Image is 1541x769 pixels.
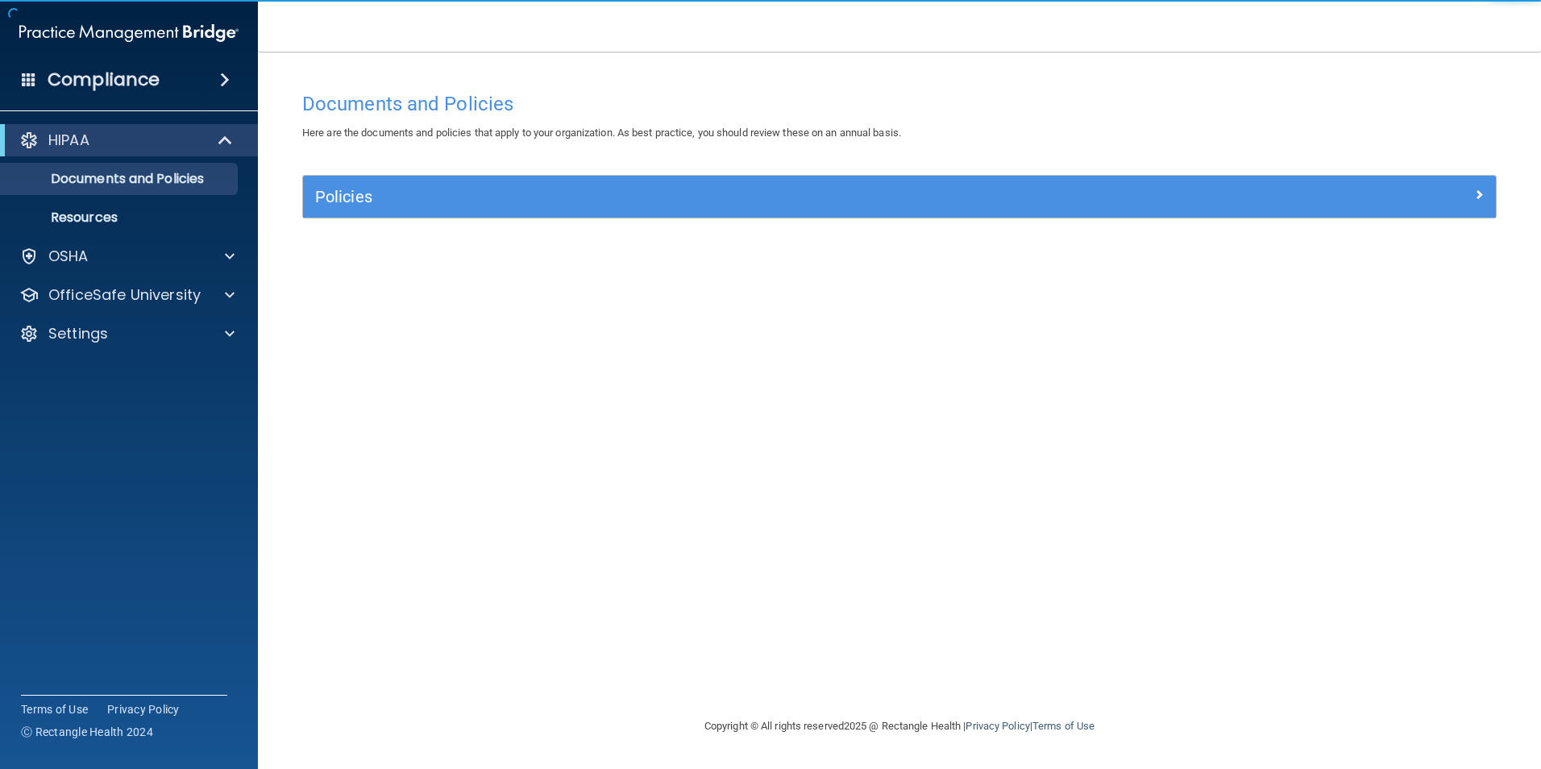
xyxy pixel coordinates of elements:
[302,127,901,139] span: Here are the documents and policies that apply to your organization. As best practice, you should...
[19,324,235,343] a: Settings
[1032,720,1094,732] a: Terms of Use
[315,188,1186,206] h5: Policies
[107,701,180,717] a: Privacy Policy
[19,17,239,49] img: PMB logo
[605,700,1194,752] div: Copyright © All rights reserved 2025 @ Rectangle Health | |
[10,171,231,187] p: Documents and Policies
[48,324,108,343] p: Settings
[302,94,1497,114] h4: Documents and Policies
[48,69,160,91] h4: Compliance
[48,285,201,305] p: OfficeSafe University
[48,131,89,150] p: HIPAA
[19,131,234,150] a: HIPAA
[315,184,1484,210] a: Policies
[48,247,89,266] p: OSHA
[10,210,231,226] p: Resources
[21,701,88,717] a: Terms of Use
[19,285,235,305] a: OfficeSafe University
[966,720,1029,732] a: Privacy Policy
[21,724,153,740] span: Ⓒ Rectangle Health 2024
[19,247,235,266] a: OSHA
